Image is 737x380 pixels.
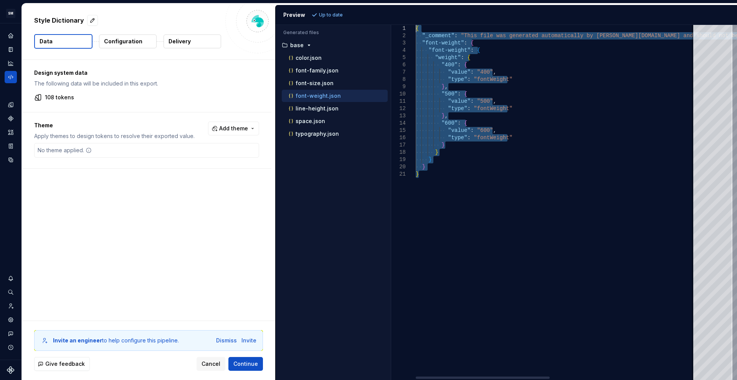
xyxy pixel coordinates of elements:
span: : [458,62,461,68]
p: Up to date [319,12,343,18]
span: { [467,54,470,61]
p: Apply themes to design tokens to resolve their exported value. [34,132,195,140]
div: 8 [391,76,406,83]
p: font-family.json [296,67,339,74]
div: 20 [391,163,406,171]
div: SM [6,9,15,18]
a: Data sources [5,154,17,166]
span: { [416,25,419,31]
p: 108 tokens [45,94,74,101]
span: } [441,84,445,90]
button: font-weight.json [282,92,388,100]
p: font-size.json [296,80,334,86]
a: Components [5,112,17,125]
button: space.json [282,117,388,125]
button: Contact support [5,327,17,340]
div: to help configure this pipeline. [53,337,179,344]
div: Home [5,30,17,42]
div: Analytics [5,57,17,69]
span: , [493,69,496,75]
div: 12 [391,105,406,112]
a: Storybook stories [5,140,17,152]
button: Invite [241,337,256,344]
span: "500" [477,98,493,104]
span: "type" [448,105,467,112]
div: Code automation [5,71,17,83]
div: 5 [391,54,406,61]
span: "fontWeight" [474,76,512,82]
span: "fontWeight" [474,105,512,112]
span: , [493,98,496,104]
span: : [467,105,470,112]
span: "type" [448,76,467,82]
div: 2 [391,32,406,39]
a: Invite team [5,300,17,312]
span: } [441,142,445,148]
div: 10 [391,90,406,98]
span: { [464,91,467,97]
span: : [470,47,473,53]
div: Preview [283,11,305,19]
p: base [290,42,304,48]
button: typography.json [282,130,388,138]
button: Dismiss [216,337,237,344]
p: Configuration [104,38,142,45]
span: "600" [477,127,493,133]
button: Give feedback [34,357,90,371]
p: The following data will be included in this export. [34,80,259,87]
span: "_comment" [422,33,454,39]
span: : [470,127,473,133]
div: 1 [391,25,406,32]
button: Delivery [164,35,221,48]
div: 21 [391,171,406,178]
div: 9 [391,83,406,90]
span: { [470,40,473,46]
div: Assets [5,126,17,138]
p: space.json [296,118,325,124]
span: "600" [441,120,458,126]
span: Add theme [219,125,248,132]
p: line-height.json [296,105,339,112]
span: "font-weight" [428,47,470,53]
p: Generated files [283,30,383,36]
p: Data [40,38,53,45]
button: font-size.json [282,79,388,87]
span: "This file was generated automatically by [PERSON_NAME] [461,33,638,39]
div: 7 [391,69,406,76]
span: Continue [233,360,258,368]
div: Design tokens [5,99,17,111]
span: "value" [448,98,471,104]
div: 14 [391,120,406,127]
span: : [467,135,470,141]
button: Search ⌘K [5,286,17,298]
button: Data [34,34,93,49]
p: Design system data [34,69,259,77]
span: "400" [441,62,458,68]
button: Add theme [208,122,259,135]
span: } [441,113,445,119]
span: "400" [477,69,493,75]
div: 6 [391,61,406,69]
p: Delivery [169,38,191,45]
button: line-height.json [282,104,388,113]
button: SM [2,5,20,21]
span: "weight" [435,54,461,61]
div: 19 [391,156,406,163]
span: "value" [448,127,471,133]
b: Invite an engineer [53,337,102,344]
span: { [477,47,480,53]
span: : [464,40,467,46]
span: , [445,84,448,90]
button: Notifications [5,272,17,285]
span: Give feedback [45,360,85,368]
div: 4 [391,47,406,54]
span: { [464,62,467,68]
span: "type" [448,135,467,141]
a: Supernova Logo [7,366,15,374]
span: : [454,33,457,39]
p: typography.json [296,131,339,137]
